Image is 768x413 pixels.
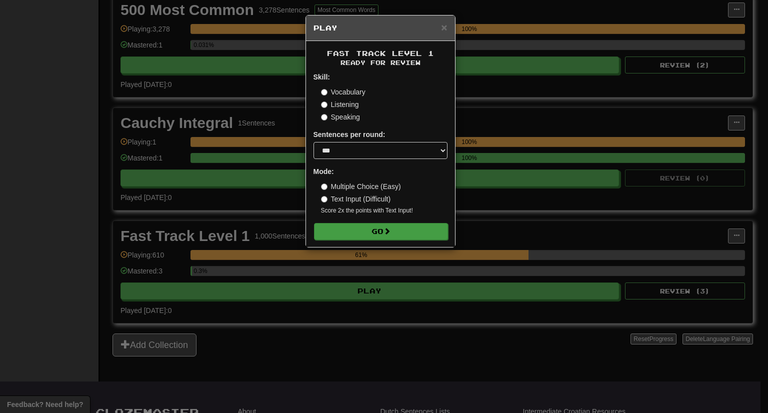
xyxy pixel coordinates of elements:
label: Multiple Choice (Easy) [321,181,401,191]
strong: Skill: [313,73,330,81]
label: Sentences per round: [313,129,385,139]
label: Text Input (Difficult) [321,194,391,204]
input: Multiple Choice (Easy) [321,183,327,190]
strong: Mode: [313,167,334,175]
button: Close [441,22,447,32]
h5: Play [313,23,447,33]
button: Go [314,223,448,240]
label: Listening [321,99,359,109]
span: Fast Track Level 1 [327,49,434,57]
label: Speaking [321,112,360,122]
input: Listening [321,101,327,108]
span: × [441,21,447,33]
input: Text Input (Difficult) [321,196,327,202]
input: Vocabulary [321,89,327,95]
input: Speaking [321,114,327,120]
small: Ready for Review [313,58,447,67]
small: Score 2x the points with Text Input ! [321,206,447,215]
label: Vocabulary [321,87,365,97]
